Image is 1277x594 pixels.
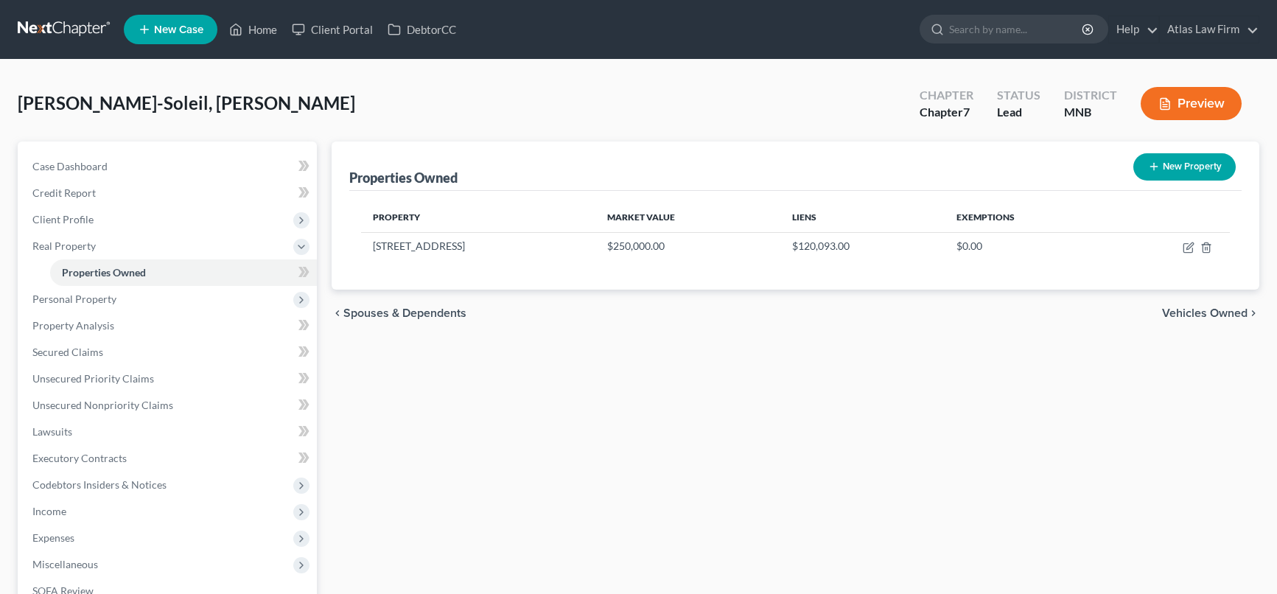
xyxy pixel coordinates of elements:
a: Lawsuits [21,419,317,445]
div: Status [997,87,1040,104]
div: MNB [1064,104,1117,121]
span: 7 [963,105,970,119]
a: Client Portal [284,16,380,43]
span: Real Property [32,240,96,252]
span: Executory Contracts [32,452,127,464]
a: Property Analysis [21,312,317,339]
a: Help [1109,16,1158,43]
td: $120,093.00 [780,232,945,260]
span: Spouses & Dependents [343,307,466,319]
th: Liens [780,203,945,232]
span: Properties Owned [62,266,146,279]
span: Secured Claims [32,346,103,358]
a: Atlas Law Firm [1160,16,1259,43]
a: Credit Report [21,180,317,206]
a: Case Dashboard [21,153,317,180]
div: Chapter [920,104,973,121]
span: Personal Property [32,293,116,305]
span: Client Profile [32,213,94,226]
a: Executory Contracts [21,445,317,472]
iframe: Intercom live chat [1227,544,1262,579]
div: District [1064,87,1117,104]
button: Vehicles Owned chevron_right [1162,307,1259,319]
span: Expenses [32,531,74,544]
input: Search by name... [949,15,1084,43]
a: Unsecured Nonpriority Claims [21,392,317,419]
div: Chapter [920,87,973,104]
th: Property [361,203,595,232]
i: chevron_left [332,307,343,319]
button: chevron_left Spouses & Dependents [332,307,466,319]
button: Preview [1141,87,1242,120]
div: Properties Owned [349,169,458,186]
span: Unsecured Priority Claims [32,372,154,385]
span: Codebtors Insiders & Notices [32,478,167,491]
a: DebtorCC [380,16,463,43]
span: Income [32,505,66,517]
td: [STREET_ADDRESS] [361,232,595,260]
span: Credit Report [32,186,96,199]
a: Unsecured Priority Claims [21,366,317,392]
td: $0.00 [945,232,1110,260]
th: Market Value [595,203,780,232]
a: Secured Claims [21,339,317,366]
button: New Property [1133,153,1236,181]
td: $250,000.00 [595,232,780,260]
th: Exemptions [945,203,1110,232]
a: Properties Owned [50,259,317,286]
div: Lead [997,104,1040,121]
span: Case Dashboard [32,160,108,172]
span: Miscellaneous [32,558,98,570]
span: Vehicles Owned [1162,307,1248,319]
span: [PERSON_NAME]-Soleil, [PERSON_NAME] [18,92,355,113]
span: Unsecured Nonpriority Claims [32,399,173,411]
span: New Case [154,24,203,35]
a: Home [222,16,284,43]
i: chevron_right [1248,307,1259,319]
span: Lawsuits [32,425,72,438]
span: Property Analysis [32,319,114,332]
